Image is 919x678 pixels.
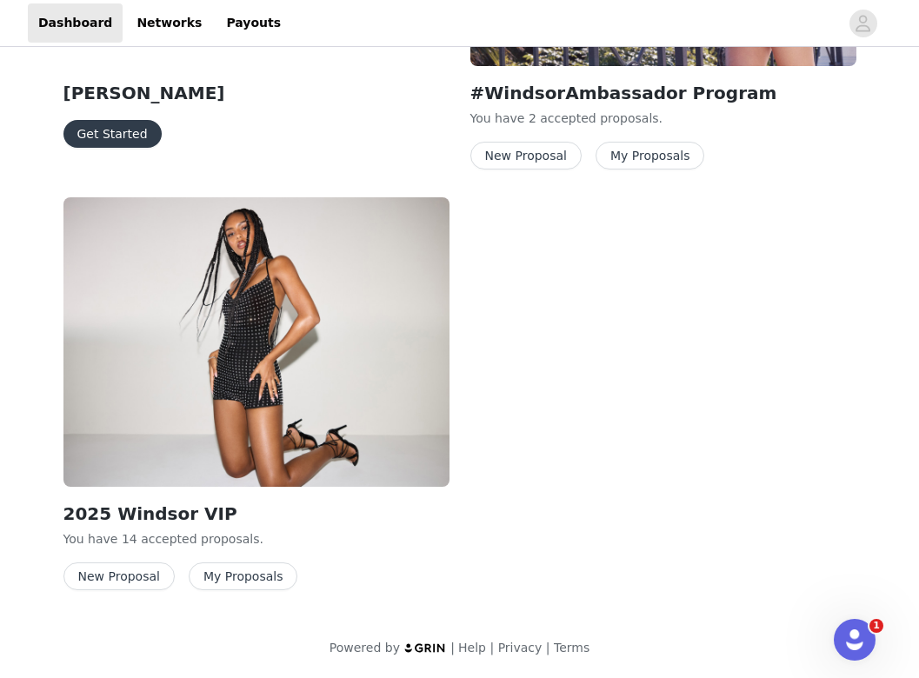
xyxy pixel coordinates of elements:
span: | [450,641,455,655]
button: My Proposals [189,562,298,590]
a: Help [458,641,486,655]
h2: 2025 Windsor VIP [63,501,450,527]
a: Networks [126,3,212,43]
a: Terms [554,641,589,655]
img: Windsor [63,197,450,487]
a: Payouts [216,3,291,43]
iframe: Intercom live chat [834,619,876,661]
h2: [PERSON_NAME] [63,80,450,106]
span: s [652,111,658,125]
span: 1 [869,619,883,633]
button: New Proposal [63,562,175,590]
img: logo [403,642,447,654]
button: My Proposals [596,142,705,169]
span: Powered by [330,641,400,655]
button: Get Started [63,120,162,148]
a: Dashboard [28,3,123,43]
p: You have 14 accepted proposal . [63,530,450,548]
span: s [253,532,259,546]
div: avatar [855,10,871,37]
span: | [489,641,494,655]
button: New Proposal [470,142,582,169]
p: You have 2 accepted proposal . [470,110,856,128]
a: Privacy [498,641,543,655]
h2: #WindsorAmbassador Program [470,80,856,106]
span: | [546,641,550,655]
